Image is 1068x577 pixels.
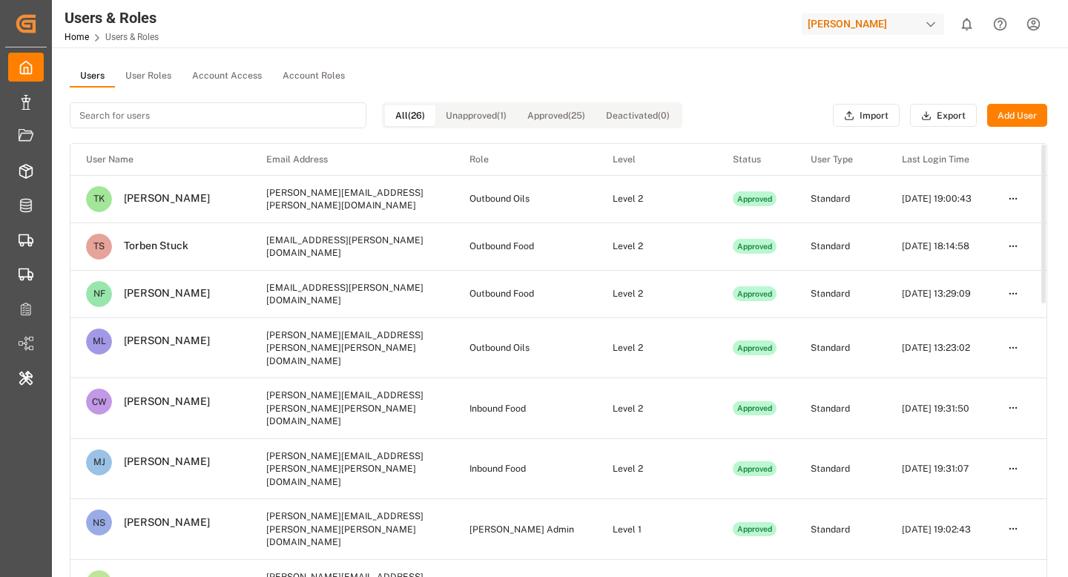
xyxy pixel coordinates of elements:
[596,105,680,126] button: Deactivated (0)
[112,395,210,409] div: [PERSON_NAME]
[950,7,983,41] button: show 0 new notifications
[454,222,597,270] td: Outbound Food
[733,340,777,355] div: Approved
[795,270,886,317] td: Standard
[70,144,251,175] th: User Name
[251,222,454,270] td: [EMAIL_ADDRESS][PERSON_NAME][DOMAIN_NAME]
[385,105,435,126] button: All (26)
[795,175,886,222] td: Standard
[597,144,717,175] th: Level
[182,65,272,88] button: Account Access
[733,401,777,416] div: Approved
[886,270,992,317] td: [DATE] 13:29:09
[251,378,454,439] td: [PERSON_NAME][EMAIL_ADDRESS][PERSON_NAME][PERSON_NAME][DOMAIN_NAME]
[112,192,210,205] div: [PERSON_NAME]
[65,32,89,42] a: Home
[886,222,992,270] td: [DATE] 18:14:58
[251,317,454,378] td: [PERSON_NAME][EMAIL_ADDRESS][PERSON_NAME][PERSON_NAME][DOMAIN_NAME]
[795,222,886,270] td: Standard
[795,438,886,499] td: Standard
[517,105,596,126] button: Approved (25)
[886,175,992,222] td: [DATE] 19:00:43
[886,438,992,499] td: [DATE] 19:31:07
[886,317,992,378] td: [DATE] 13:23:02
[251,175,454,222] td: [PERSON_NAME][EMAIL_ADDRESS][PERSON_NAME][DOMAIN_NAME]
[70,102,366,128] input: Search for users
[733,286,777,301] div: Approved
[597,438,717,499] td: Level 2
[454,317,597,378] td: Outbound Oils
[886,499,992,560] td: [DATE] 19:02:43
[795,317,886,378] td: Standard
[910,104,977,128] button: Export
[795,378,886,439] td: Standard
[733,522,777,537] div: Approved
[717,144,796,175] th: Status
[597,222,717,270] td: Level 2
[251,438,454,499] td: [PERSON_NAME][EMAIL_ADDRESS][PERSON_NAME][PERSON_NAME][DOMAIN_NAME]
[597,317,717,378] td: Level 2
[112,455,210,469] div: [PERSON_NAME]
[115,65,182,88] button: User Roles
[802,10,950,38] button: [PERSON_NAME]
[454,175,597,222] td: Outbound Oils
[272,65,355,88] button: Account Roles
[112,334,210,348] div: [PERSON_NAME]
[733,239,777,254] div: Approved
[251,270,454,317] td: [EMAIL_ADDRESS][PERSON_NAME][DOMAIN_NAME]
[802,13,944,35] div: [PERSON_NAME]
[112,287,210,300] div: [PERSON_NAME]
[65,7,159,29] div: Users & Roles
[886,144,992,175] th: Last Login Time
[733,461,777,476] div: Approved
[435,105,517,126] button: Unapproved (1)
[987,104,1047,128] button: Add User
[795,144,886,175] th: User Type
[597,378,717,439] td: Level 2
[454,378,597,439] td: Inbound Food
[251,144,454,175] th: Email Address
[597,499,717,560] td: Level 1
[886,378,992,439] td: [DATE] 19:31:50
[597,270,717,317] td: Level 2
[454,270,597,317] td: Outbound Food
[795,499,886,560] td: Standard
[454,144,597,175] th: Role
[454,438,597,499] td: Inbound Food
[112,516,210,530] div: [PERSON_NAME]
[70,65,115,88] button: Users
[251,499,454,560] td: [PERSON_NAME][EMAIL_ADDRESS][PERSON_NAME][PERSON_NAME][DOMAIN_NAME]
[983,7,1017,41] button: Help Center
[833,104,900,128] button: Import
[454,499,597,560] td: [PERSON_NAME] Admin
[597,175,717,222] td: Level 2
[733,191,777,206] div: Approved
[112,240,188,253] div: Torben Stuck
